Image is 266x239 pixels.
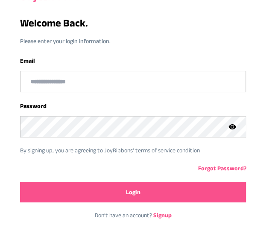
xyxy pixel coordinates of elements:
p: By signing up, you are agreeing to JoyRibbons‘ terms of service condition [20,146,246,154]
label: Password [20,102,47,109]
a: Forgot Password? [198,165,246,172]
span: Login [126,188,140,196]
p: Don‘t have an account? [20,211,246,219]
h3: Welcome Back. [20,16,246,30]
a: Signup [153,212,172,219]
button: Login [20,182,246,202]
label: Email [20,57,35,64]
p: Please enter your login information. [20,37,246,45]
